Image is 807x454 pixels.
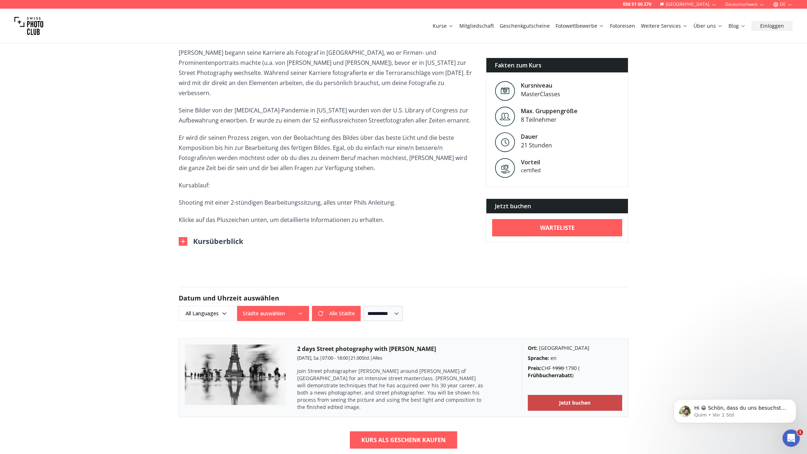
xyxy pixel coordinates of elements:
[492,219,622,236] a: Warteliste
[495,158,515,178] img: Vorteil
[179,197,474,208] p: Shooting mit einer 2-stündigen Bearbeitungssitzung, alles unter Phils Anleitung.
[373,355,382,361] span: Alles
[297,368,485,411] p: Join Street photographer [PERSON_NAME] around [PERSON_NAME] of [GEOGRAPHIC_DATA] for an intensive...
[663,384,807,435] iframe: Intercom notifications Nachricht
[728,22,746,30] a: Blog
[521,132,552,141] div: Dauer
[797,429,803,435] span: 1
[691,21,726,31] button: Über uns
[459,22,494,30] a: Mitgliedschaft
[297,355,320,361] span: [DATE], Sa.
[486,199,628,213] div: Jetzt buchen
[521,107,578,115] div: Max. Gruppengröße
[528,355,623,362] div: en
[179,180,474,190] p: Kursablauf:
[297,344,510,353] h3: 2 days Street photography with [PERSON_NAME]
[495,132,515,152] img: Level
[528,344,538,351] b: Ort :
[528,395,623,411] a: Jetzt buchen
[180,307,233,320] span: All Languages
[179,236,243,246] button: Kursüberblick
[540,223,575,232] b: Warteliste
[430,21,456,31] button: Kurse
[521,141,552,150] div: 21 Stunden
[610,22,635,30] a: Fotoreisen
[179,215,474,225] p: Klicke auf das Pluszeichen unten, um detaillierte Informationen zu erhalten.
[456,21,497,31] button: Mitgliedschaft
[14,12,43,40] img: Swiss photo club
[521,166,582,174] div: certified
[556,22,604,30] a: Fotowettbewerbe
[521,90,560,98] div: MasterClasses
[297,355,382,361] small: | | |
[322,355,348,361] span: 07:00 - 18:00
[486,58,628,72] div: Fakten zum Kurs
[351,355,370,361] span: 21.00 Std.
[497,21,553,31] button: Geschenkgutscheine
[552,365,577,371] span: 1790
[552,365,565,371] del: 1990
[528,365,580,379] span: ( )
[783,429,800,447] iframe: Intercom live chat
[179,306,234,321] button: All Languages
[179,105,474,125] p: Seine Bilder von der [MEDICAL_DATA]-Pandemie in [US_STATE] wurden von der U.S. Library of Congres...
[433,22,454,30] a: Kurse
[694,22,723,30] a: Über uns
[528,355,549,361] b: Sprache :
[237,306,309,321] button: Städte auswählen
[528,365,623,379] div: CHF
[179,48,474,98] p: [PERSON_NAME] begann seine Karriere als Fotograf in [GEOGRAPHIC_DATA], wo er Firmen- und Prominen...
[179,237,187,246] img: Outline Close
[495,81,515,101] img: Level
[521,158,582,166] div: Vorteil
[607,21,638,31] button: Fotoreisen
[528,365,541,371] b: Preis :
[553,21,607,31] button: Fotowettbewerbe
[361,436,446,444] b: Kurs als Geschenk kaufen
[528,372,572,379] b: Frühbucherrabatt
[350,431,457,449] a: Kurs als Geschenk kaufen
[752,21,793,31] button: Einloggen
[726,21,749,31] button: Blog
[559,399,590,406] b: Jetzt buchen
[521,115,578,124] div: 8 Teilnehmer
[185,344,286,405] img: 2 days Street photography with Phil Penman
[312,306,361,321] button: Alle Städte
[641,22,688,30] a: Weitere Services
[500,22,550,30] a: Geschenkgutscheine
[521,81,560,90] div: Kursniveau
[179,133,474,173] p: Er wird dir seinen Prozess zeigen, von der Beobachtung des Bildes über das beste Licht und die be...
[638,21,691,31] button: Weitere Services
[179,293,628,303] h2: Datum und Uhrzeit auswählen
[495,107,515,126] img: Level
[528,344,623,352] div: [GEOGRAPHIC_DATA]
[623,1,651,7] a: 058 51 00 270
